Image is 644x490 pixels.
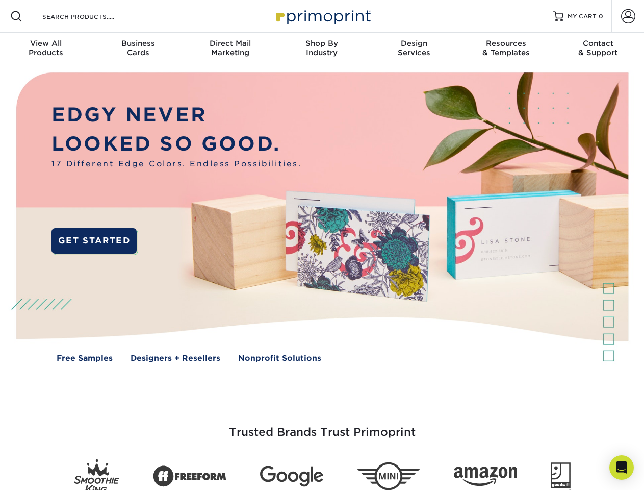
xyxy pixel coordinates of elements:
span: Design [368,39,460,48]
div: Cards [92,39,184,57]
a: Contact& Support [552,33,644,65]
a: BusinessCards [92,33,184,65]
p: EDGY NEVER [51,101,301,130]
div: & Support [552,39,644,57]
span: MY CART [568,12,597,21]
a: Free Samples [57,353,113,364]
img: Google [260,466,323,487]
div: Industry [276,39,368,57]
div: & Templates [460,39,552,57]
a: Nonprofit Solutions [238,353,321,364]
h3: Trusted Brands Trust Primoprint [24,401,621,451]
a: Direct MailMarketing [184,33,276,65]
span: Shop By [276,39,368,48]
img: Primoprint [271,5,373,27]
div: Open Intercom Messenger [609,455,634,480]
input: SEARCH PRODUCTS..... [41,10,141,22]
img: Goodwill [551,462,571,490]
div: Services [368,39,460,57]
a: DesignServices [368,33,460,65]
img: Amazon [454,467,517,486]
span: Direct Mail [184,39,276,48]
a: Shop ByIndustry [276,33,368,65]
span: 0 [599,13,603,20]
div: Marketing [184,39,276,57]
p: LOOKED SO GOOD. [51,130,301,159]
span: Contact [552,39,644,48]
a: Designers + Resellers [131,353,220,364]
a: Resources& Templates [460,33,552,65]
span: Resources [460,39,552,48]
span: Business [92,39,184,48]
a: GET STARTED [51,228,137,254]
span: 17 Different Edge Colors. Endless Possibilities. [51,158,301,170]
